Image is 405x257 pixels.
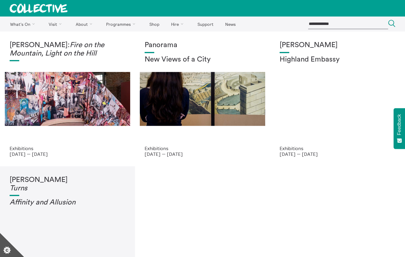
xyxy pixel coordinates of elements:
p: Exhibitions [280,146,395,151]
h1: [PERSON_NAME] [10,176,125,192]
a: What's On [5,17,42,32]
a: News [220,17,241,32]
h1: [PERSON_NAME] [280,41,395,50]
em: on [67,199,75,206]
em: Turns [10,185,27,192]
a: Solar wheels 17 [PERSON_NAME] Highland Embassy Exhibitions [DATE] — [DATE] [270,32,405,166]
p: [DATE] — [DATE] [10,151,125,157]
h1: Panorama [145,41,260,50]
p: Exhibitions [145,146,260,151]
button: Feedback - Show survey [394,108,405,149]
a: Collective Panorama June 2025 small file 8 Panorama New Views of a City Exhibitions [DATE] — [DATE] [135,32,270,166]
h2: New Views of a City [145,56,260,64]
p: Exhibitions [10,146,125,151]
p: [DATE] — [DATE] [280,151,395,157]
a: Shop [144,17,164,32]
h2: Highland Embassy [280,56,395,64]
em: Affinity and Allusi [10,199,67,206]
a: Visit [44,17,69,32]
span: Feedback [397,114,402,135]
em: Fire on the Mountain, Light on the Hill [10,41,104,57]
p: [DATE] — [DATE] [145,151,260,157]
a: Support [192,17,219,32]
a: Hire [166,17,191,32]
a: About [70,17,100,32]
a: Programmes [101,17,143,32]
h1: [PERSON_NAME]: [10,41,125,58]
